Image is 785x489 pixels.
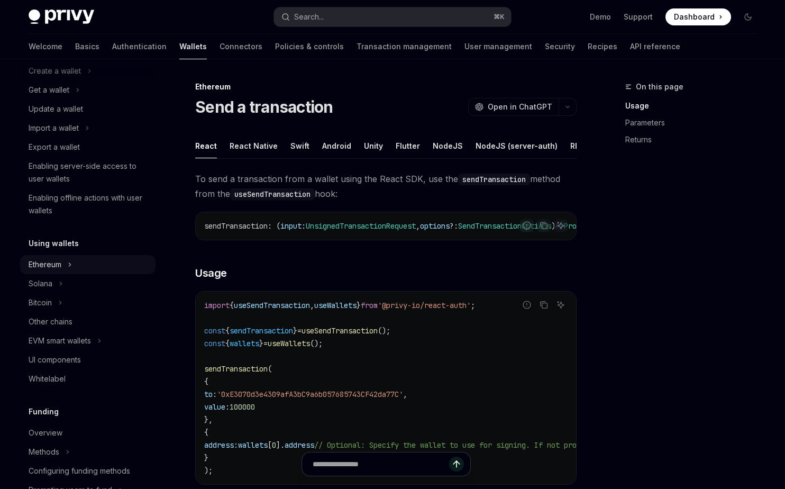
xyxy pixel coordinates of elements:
[234,301,310,310] span: useSendTransaction
[195,266,227,280] span: Usage
[294,11,324,23] div: Search...
[458,221,551,231] span: SendTransactionOptions
[29,192,149,217] div: Enabling offline actions with user wallets
[29,237,79,250] h5: Using wallets
[217,390,403,399] span: '0xE3070d3e4309afA3bC9a6b057685743CF42da77C'
[464,34,532,59] a: User management
[29,258,61,271] div: Ethereum
[357,34,452,59] a: Transaction management
[195,171,577,201] span: To send a transaction from a wallet using the React SDK, use the method from the hook:
[674,12,715,22] span: Dashboard
[468,98,559,116] button: Open in ChatGPT
[204,415,213,424] span: },
[204,364,268,374] span: sendTransaction
[29,34,62,59] a: Welcome
[20,350,156,369] a: UI components
[204,301,230,310] span: import
[665,8,731,25] a: Dashboard
[230,188,315,200] code: useSendTransaction
[280,221,302,231] span: input
[204,428,208,437] span: {
[310,301,314,310] span: ,
[20,119,156,138] button: Toggle Import a wallet section
[29,141,80,153] div: Export a wallet
[29,277,52,290] div: Solana
[361,301,378,310] span: from
[29,103,83,115] div: Update a wallet
[20,423,156,442] a: Overview
[20,255,156,274] button: Toggle Ethereum section
[520,219,534,232] button: Report incorrect code
[554,298,568,312] button: Ask AI
[378,301,471,310] span: '@privy-io/react-auth'
[625,131,765,148] a: Returns
[545,34,575,59] a: Security
[29,296,52,309] div: Bitcoin
[29,446,59,458] div: Methods
[537,219,551,232] button: Copy the contents from the code block
[195,81,577,92] div: Ethereum
[630,34,680,59] a: API reference
[20,157,156,188] a: Enabling server-side access to user wallets
[29,160,149,185] div: Enabling server-side access to user wallets
[225,326,230,336] span: {
[590,12,611,22] a: Demo
[112,34,167,59] a: Authentication
[290,133,309,158] button: Swift
[625,97,765,114] a: Usage
[20,293,156,312] button: Toggle Bitcoin section
[195,133,217,158] button: React
[238,440,268,450] span: wallets
[403,390,407,399] span: ,
[624,12,653,22] a: Support
[20,138,156,157] a: Export a wallet
[285,440,314,450] span: address
[476,133,558,158] button: NodeJS (server-auth)
[29,84,69,96] div: Get a wallet
[306,221,416,231] span: UnsignedTransactionRequest
[268,440,272,450] span: [
[378,326,390,336] span: ();
[29,354,81,366] div: UI components
[230,339,259,348] span: wallets
[204,326,225,336] span: const
[204,440,238,450] span: address:
[195,97,333,116] h1: Send a transaction
[488,102,552,112] span: Open in ChatGPT
[314,440,733,450] span: // Optional: Specify the wallet to use for signing. If not provided, the first wallet will be used.
[230,402,255,412] span: 100000
[268,364,272,374] span: (
[29,334,91,347] div: EVM smart wallets
[471,301,475,310] span: ;
[268,339,310,348] span: useWallets
[230,326,293,336] span: sendTransaction
[537,298,551,312] button: Copy the contents from the code block
[310,339,323,348] span: ();
[313,452,449,476] input: Ask a question...
[357,301,361,310] span: }
[29,465,130,477] div: Configuring funding methods
[29,427,62,439] div: Overview
[20,188,156,220] a: Enabling offline actions with user wallets
[263,339,268,348] span: =
[20,312,156,331] a: Other chains
[225,339,230,348] span: {
[204,377,208,386] span: {
[322,133,351,158] button: Android
[433,133,463,158] button: NodeJS
[204,221,268,231] span: sendTransaction
[520,298,534,312] button: Report incorrect code
[29,373,66,385] div: Whitelabel
[449,457,464,472] button: Send message
[20,369,156,388] a: Whitelabel
[364,133,383,158] button: Unity
[272,440,276,450] span: 0
[570,133,604,158] button: REST API
[230,133,278,158] button: React Native
[20,461,156,481] a: Configuring funding methods
[204,339,225,348] span: const
[420,221,450,231] span: options
[29,315,72,328] div: Other chains
[204,390,217,399] span: to:
[396,133,420,158] button: Flutter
